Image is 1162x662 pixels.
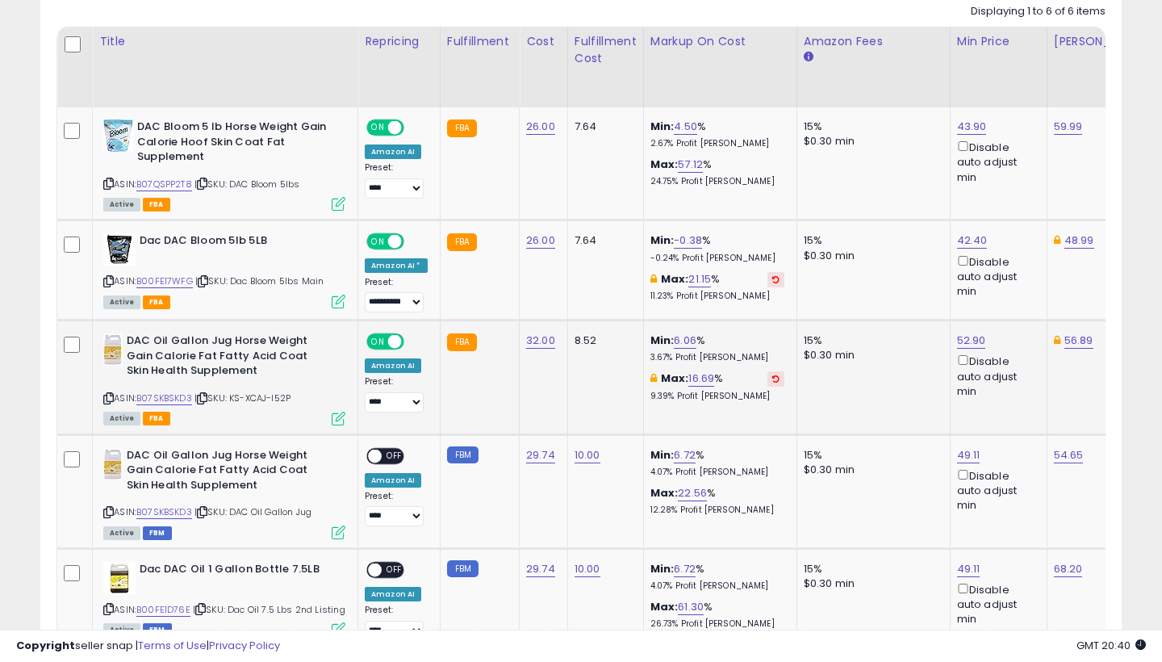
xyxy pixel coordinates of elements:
a: 16.69 [688,371,714,387]
img: 41CD9vFrkwL._SL40_.jpg [103,562,136,594]
a: 26.00 [526,119,555,135]
span: | SKU: KS-XCAJ-I52P [194,392,290,404]
span: FBA [143,412,170,425]
div: $0.30 min [804,348,938,362]
a: Terms of Use [138,638,207,653]
div: % [650,486,784,516]
div: Displaying 1 to 6 of 6 items [971,4,1106,19]
span: OFF [402,235,428,249]
img: 414mk4mKLmL._SL40_.jpg [103,333,123,366]
div: % [650,333,784,363]
a: 6.06 [674,333,696,349]
a: 49.11 [957,447,980,463]
div: $0.30 min [804,463,938,477]
div: 15% [804,333,938,348]
div: Amazon AI [365,358,421,373]
p: 11.23% Profit [PERSON_NAME] [650,291,784,302]
small: FBA [447,119,477,137]
p: -0.24% Profit [PERSON_NAME] [650,253,784,264]
a: 61.30 [678,599,704,615]
small: FBM [447,560,479,577]
div: % [650,371,784,401]
a: 52.90 [957,333,986,349]
p: 3.67% Profit [PERSON_NAME] [650,352,784,363]
div: ASIN: [103,562,345,635]
div: $0.30 min [804,249,938,263]
a: B07SKBSKD3 [136,392,192,405]
div: Amazon AI * [365,258,428,273]
div: 15% [804,448,938,463]
div: [PERSON_NAME] [1054,33,1150,50]
a: 6.72 [674,447,696,463]
b: DAC Bloom 5 lb Horse Weight Gain Calorie Hoof Skin Coat Fat Supplement [137,119,333,169]
div: Preset: [365,376,428,413]
p: 4.07% Profit [PERSON_NAME] [650,580,784,592]
a: B00FE17WFG [136,274,193,288]
div: % [650,562,784,592]
b: Max: [661,271,689,287]
a: 43.90 [957,119,987,135]
div: % [650,119,784,149]
a: 32.00 [526,333,555,349]
a: 21.15 [688,271,711,287]
div: Title [99,33,351,50]
div: Disable auto adjust min [957,352,1035,399]
div: $0.30 min [804,134,938,149]
div: % [650,157,784,187]
div: Fulfillment Cost [575,33,637,67]
span: All listings currently available for purchase on Amazon [103,198,140,212]
div: 7.64 [575,233,631,248]
div: % [650,600,784,630]
a: 59.99 [1054,119,1083,135]
span: FBA [143,198,170,212]
b: Min: [650,447,675,463]
div: ASIN: [103,448,345,538]
b: Dac DAC Oil 1 Gallon Bottle 7.5LB [140,562,336,581]
div: Amazon AI [365,145,421,159]
p: 9.39% Profit [PERSON_NAME] [650,391,784,402]
div: 15% [804,562,938,576]
span: All listings currently available for purchase on Amazon [103,412,140,425]
span: OFF [382,449,408,463]
div: Preset: [365,605,428,641]
span: 2025-10-14 20:40 GMT [1076,638,1146,653]
b: Max: [650,485,679,501]
b: Min: [650,561,675,576]
b: DAC Oil Gallon Jug Horse Weight Gain Calorie Fat Fatty Acid Coat Skin Health Supplement [127,333,323,383]
b: Max: [650,599,679,614]
span: ON [368,121,388,135]
b: Max: [650,157,679,172]
a: Privacy Policy [209,638,280,653]
div: Disable auto adjust min [957,467,1035,513]
b: Min: [650,233,675,248]
span: All listings currently available for purchase on Amazon [103,295,140,309]
a: 10.00 [575,447,600,463]
div: Amazon Fees [804,33,943,50]
div: ASIN: [103,233,345,307]
p: 12.28% Profit [PERSON_NAME] [650,505,784,516]
div: Amazon AI [365,473,421,488]
p: 24.75% Profit [PERSON_NAME] [650,176,784,187]
div: Repricing [365,33,433,50]
small: FBA [447,233,477,251]
div: Preset: [365,162,428,199]
div: 15% [804,233,938,248]
div: seller snap | | [16,639,280,654]
b: Dac DAC Bloom 5lb 5LB [140,233,336,253]
b: Min: [650,333,675,348]
a: 29.74 [526,561,555,577]
a: 42.40 [957,233,988,249]
small: FBA [447,333,477,351]
p: 2.67% Profit [PERSON_NAME] [650,138,784,149]
span: | SKU: DAC Bloom 5lbs [194,178,300,191]
a: 48.99 [1064,233,1094,249]
div: % [650,272,784,302]
span: FBM [143,526,172,540]
span: All listings currently available for purchase on Amazon [103,526,140,540]
a: 57.12 [678,157,703,173]
div: Min Price [957,33,1040,50]
a: 10.00 [575,561,600,577]
span: OFF [382,563,408,576]
small: FBM [447,446,479,463]
a: 4.50 [674,119,697,135]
